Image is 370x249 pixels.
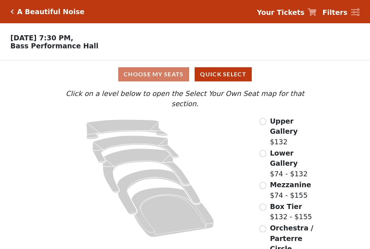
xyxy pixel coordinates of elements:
[87,120,168,139] path: Upper Gallery - Seats Available: 163
[270,180,311,200] label: $74 - $155
[257,8,305,16] strong: Your Tickets
[270,117,298,136] span: Upper Gallery
[270,116,319,147] label: $132
[17,8,84,16] h5: A Beautiful Noise
[270,201,312,222] label: $132 - $155
[270,148,319,179] label: $74 - $132
[132,187,214,237] path: Orchestra / Parterre Circle - Seats Available: 74
[270,181,311,189] span: Mezzanine
[51,88,318,109] p: Click on a level below to open the Select Your Own Seat map for that section.
[322,7,359,18] a: Filters
[270,202,302,210] span: Box Tier
[270,149,298,168] span: Lower Gallery
[195,67,252,81] button: Quick Select
[257,7,317,18] a: Your Tickets
[11,9,14,14] a: Click here to go back to filters
[322,8,347,16] strong: Filters
[93,136,179,163] path: Lower Gallery - Seats Available: 161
